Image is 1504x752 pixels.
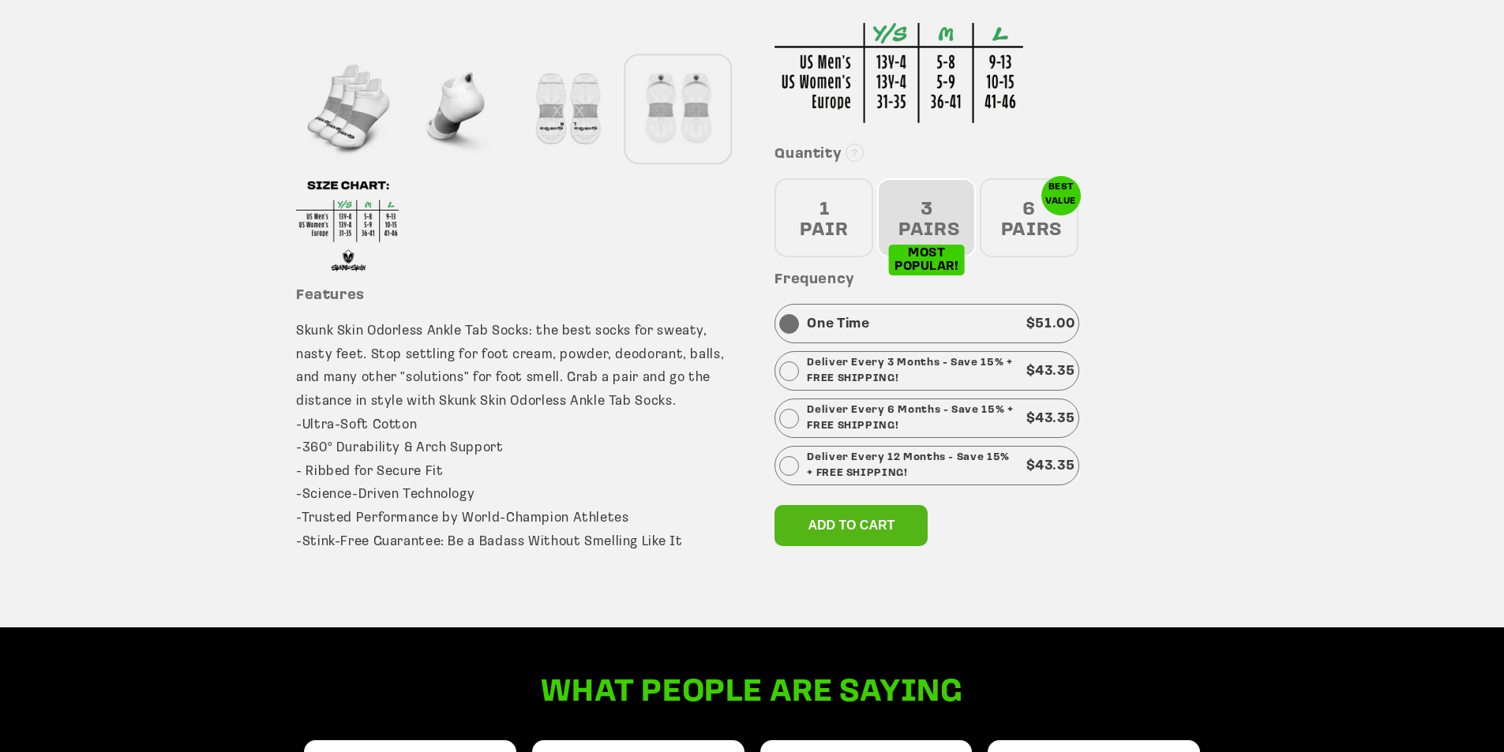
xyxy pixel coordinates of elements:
div: 1 PAIR [775,178,873,257]
span: 51.00 [1035,317,1075,331]
h3: Frequency [775,271,1208,290]
p: $ [1026,407,1075,431]
p: Deliver Every 3 Months - Save 15% + FREE SHIPPING! [807,355,1018,387]
p: Deliver Every 6 Months - Save 15% + FREE SHIPPING! [807,402,1018,434]
p: $ [1026,360,1075,383]
h3: Quantity [775,146,1208,164]
h2: What people are saying [496,672,1009,713]
div: 3 PAIRS [877,178,976,257]
span: 43.35 [1035,412,1075,425]
button: Add to cart [775,505,928,546]
h3: Features [296,287,729,305]
span: 43.35 [1035,365,1075,378]
div: 6 PAIRS [980,178,1078,257]
p: Skunk Skin Odorless Ankle Tab Socks: the best socks for sweaty, nasty feet. Stop settling for foo... [296,320,729,577]
p: $ [1026,455,1075,478]
img: Sizing Chart [775,23,1023,123]
p: One Time [807,312,869,336]
span: Add to cart [808,518,895,532]
span: 43.35 [1035,459,1075,473]
p: Deliver Every 12 Months - Save 15% + FREE SHIPPING! [807,450,1018,481]
p: $ [1026,312,1075,336]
